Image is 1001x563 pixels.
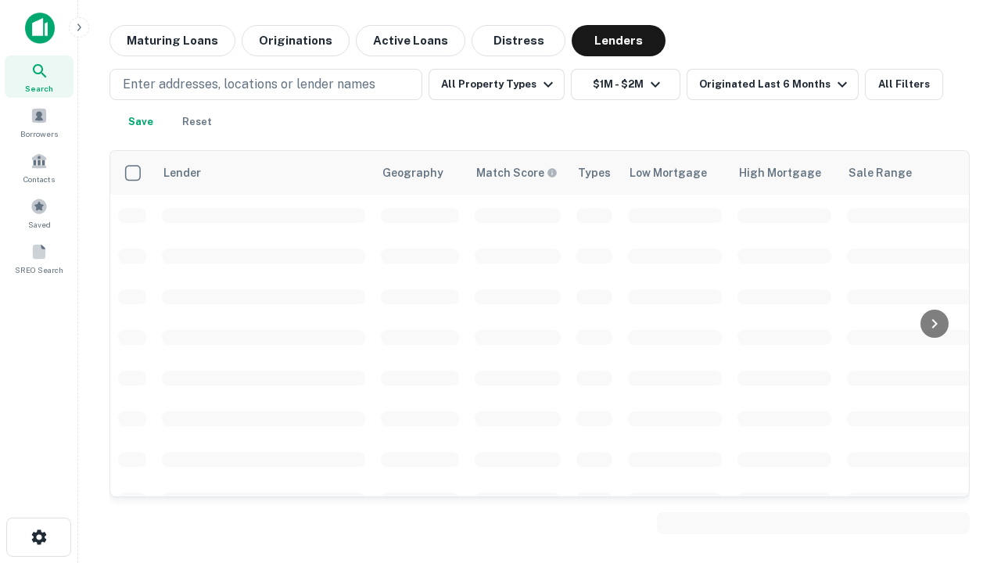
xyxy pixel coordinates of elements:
button: All Property Types [429,69,565,100]
img: capitalize-icon.png [25,13,55,44]
a: SREO Search [5,237,74,279]
button: $1M - $2M [571,69,680,100]
th: Low Mortgage [620,151,730,195]
button: All Filters [865,69,943,100]
button: Save your search to get updates of matches that match your search criteria. [116,106,166,138]
span: Borrowers [20,127,58,140]
button: Reset [172,106,222,138]
button: Originated Last 6 Months [687,69,859,100]
span: Saved [28,218,51,231]
div: Originated Last 6 Months [699,75,852,94]
div: Geography [382,163,443,182]
div: Types [578,163,611,182]
th: Sale Range [839,151,980,195]
div: Capitalize uses an advanced AI algorithm to match your search with the best lender. The match sco... [476,164,558,181]
span: SREO Search [15,264,63,276]
button: Lenders [572,25,666,56]
div: Lender [163,163,201,182]
p: Enter addresses, locations or lender names [123,75,375,94]
th: Capitalize uses an advanced AI algorithm to match your search with the best lender. The match sco... [467,151,569,195]
th: Geography [373,151,467,195]
th: Lender [154,151,373,195]
button: Active Loans [356,25,465,56]
th: Types [569,151,620,195]
span: Search [25,82,53,95]
div: Sale Range [849,163,912,182]
button: Enter addresses, locations or lender names [109,69,422,100]
a: Borrowers [5,101,74,143]
button: Maturing Loans [109,25,235,56]
button: Originations [242,25,350,56]
span: Contacts [23,173,55,185]
th: High Mortgage [730,151,839,195]
a: Search [5,56,74,98]
a: Contacts [5,146,74,188]
button: Distress [472,25,565,56]
a: Saved [5,192,74,234]
iframe: Chat Widget [923,438,1001,513]
div: Low Mortgage [630,163,707,182]
div: High Mortgage [739,163,821,182]
h6: Match Score [476,164,554,181]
